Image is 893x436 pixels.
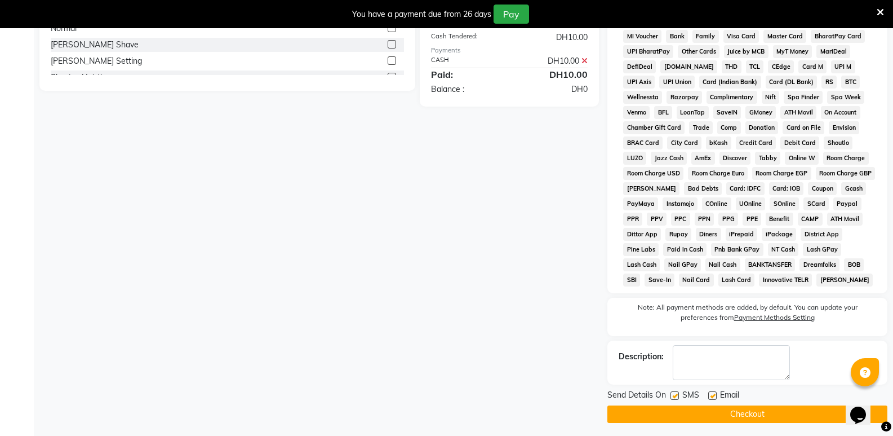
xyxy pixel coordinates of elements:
span: BOB [844,258,864,271]
span: UPI BharatPay [623,45,673,58]
div: [PERSON_NAME] Shave [51,39,139,51]
span: UPI Axis [623,76,655,89]
span: Diners [696,228,721,241]
span: Wellnessta [623,91,662,104]
span: Room Charge EGP [752,167,811,180]
span: Razorpay [667,91,702,104]
span: BTC [841,76,860,89]
span: SMS [682,389,699,403]
span: Room Charge USD [623,167,683,180]
span: BharatPay Card [811,30,865,43]
span: Instamojo [663,197,697,210]
span: Card M [798,60,827,73]
span: Rupay [665,228,691,241]
label: Payment Methods Setting [734,312,815,323]
div: Description: [619,351,664,363]
span: Visa Card [723,30,759,43]
div: You have a payment due from 26 days [352,8,491,20]
span: Dittor App [623,228,661,241]
span: Jazz Cash [651,152,687,165]
span: Debit Card [780,136,819,149]
label: Note: All payment methods are added, by default. You can update your preferences from [619,302,876,327]
span: RS [821,76,837,89]
span: Master Card [763,30,806,43]
button: Pay [494,5,529,24]
span: Card: IOB [769,182,804,195]
span: Shoutlo [824,136,852,149]
span: Paypal [833,197,861,210]
span: Complimentary [707,91,757,104]
div: DH10.00 [509,55,596,67]
span: SBI [623,274,640,287]
div: [PERSON_NAME] Setting [51,55,142,67]
span: iPackage [762,228,796,241]
span: THD [722,60,741,73]
span: Room Charge [823,152,869,165]
span: Card (Indian Bank) [699,76,761,89]
span: AmEx [691,152,715,165]
span: iPrepaid [726,228,758,241]
span: [PERSON_NAME] [623,182,679,195]
span: Nail GPay [664,258,701,271]
span: PPE [743,213,761,226]
span: Lash Card [718,274,755,287]
span: PPG [718,213,738,226]
span: Spa Finder [784,91,823,104]
div: Payments [431,46,588,55]
span: TCL [746,60,764,73]
span: BANKTANSFER [745,258,796,271]
span: Innovative TELR [759,274,812,287]
span: Trade [689,121,713,134]
div: Balance : [423,83,509,95]
span: Nail Card [679,274,714,287]
span: [PERSON_NAME] [816,274,873,287]
span: PPV [647,213,667,226]
span: UOnline [736,197,766,210]
span: ATH Movil [827,213,863,226]
span: LUZO [623,152,646,165]
div: CASH [423,55,509,67]
span: COnline [702,197,731,210]
span: DefiDeal [623,60,656,73]
span: Save-In [645,274,674,287]
span: SOnline [770,197,799,210]
span: BFL [654,106,672,119]
span: Family [692,30,719,43]
div: Normal [51,23,77,34]
span: Room Charge GBP [816,167,876,180]
span: Envision [829,121,859,134]
span: CEdge [768,60,794,73]
button: Checkout [607,406,887,423]
span: SaveIN [713,106,741,119]
span: BRAC Card [623,136,663,149]
span: MI Voucher [623,30,661,43]
span: Card on File [783,121,824,134]
span: [DOMAIN_NAME] [660,60,717,73]
span: Venmo [623,106,650,119]
span: UPI Union [659,76,695,89]
span: LoanTap [677,106,709,119]
div: Paid: [423,68,509,81]
span: Credit Card [736,136,776,149]
span: GMoney [745,106,776,119]
span: Discover [719,152,751,165]
span: CAMP [798,213,823,226]
span: PPN [695,213,714,226]
div: Shaving Hairtic [51,72,106,83]
span: Nail Cash [705,258,740,271]
span: UPI M [831,60,855,73]
span: MariDeal [816,45,850,58]
span: Pnb Bank GPay [711,243,763,256]
span: Donation [745,121,779,134]
span: ATH Movil [780,106,816,119]
span: Online W [785,152,819,165]
span: City Card [667,136,701,149]
span: Lash GPay [803,243,841,256]
span: Paid in Cash [663,243,707,256]
span: Coupon [808,182,837,195]
span: PPR [623,213,642,226]
span: Tabby [755,152,780,165]
span: NT Cash [768,243,799,256]
div: DH10.00 [509,32,596,43]
span: Other Cards [678,45,719,58]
